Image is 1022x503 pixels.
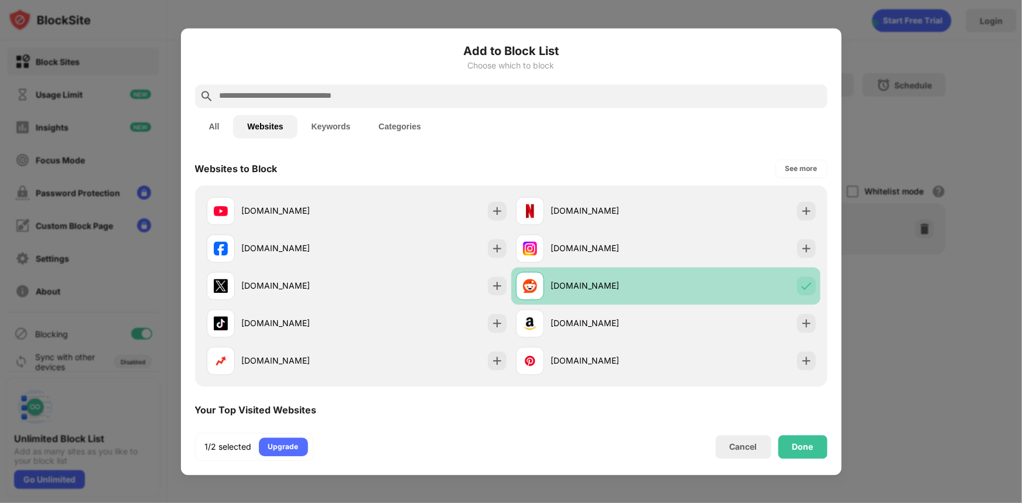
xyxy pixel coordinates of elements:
[551,355,666,367] div: [DOMAIN_NAME]
[523,241,537,255] img: favicons
[523,204,537,218] img: favicons
[551,205,666,217] div: [DOMAIN_NAME]
[792,442,814,451] div: Done
[242,317,357,330] div: [DOMAIN_NAME]
[242,242,357,255] div: [DOMAIN_NAME]
[785,163,818,174] div: See more
[242,205,357,217] div: [DOMAIN_NAME]
[730,442,757,452] div: Cancel
[551,317,666,330] div: [DOMAIN_NAME]
[195,42,828,60] h6: Add to Block List
[523,354,537,368] img: favicons
[214,354,228,368] img: favicons
[200,89,214,103] img: search.svg
[551,280,666,292] div: [DOMAIN_NAME]
[365,115,435,138] button: Categories
[523,316,537,330] img: favicons
[214,241,228,255] img: favicons
[195,404,317,416] div: Your Top Visited Websites
[214,204,228,218] img: favicons
[195,61,828,70] div: Choose which to block
[242,355,357,367] div: [DOMAIN_NAME]
[205,441,252,453] div: 1/2 selected
[233,115,297,138] button: Websites
[242,280,357,292] div: [DOMAIN_NAME]
[268,441,299,453] div: Upgrade
[214,279,228,293] img: favicons
[551,242,666,255] div: [DOMAIN_NAME]
[214,316,228,330] img: favicons
[195,163,278,174] div: Websites to Block
[523,279,537,293] img: favicons
[195,115,234,138] button: All
[298,115,365,138] button: Keywords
